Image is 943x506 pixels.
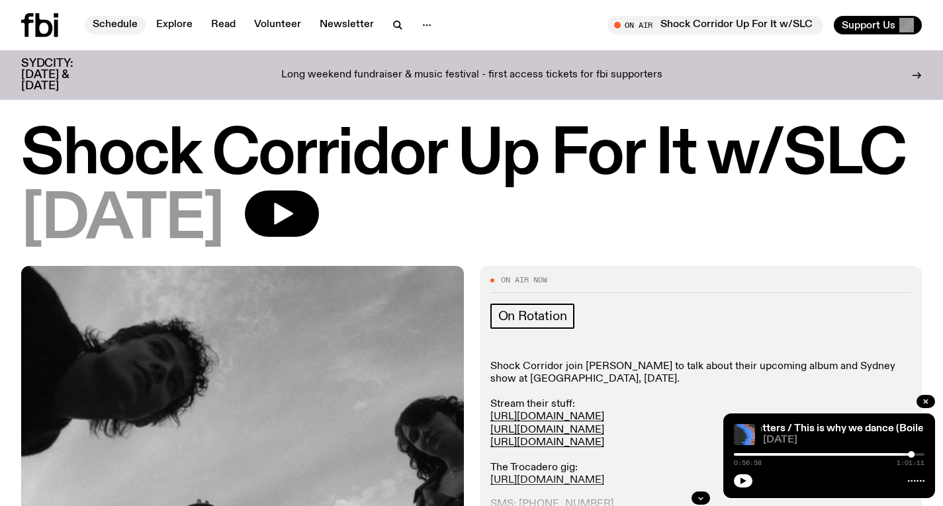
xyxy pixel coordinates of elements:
[734,424,755,445] img: A spectral view of a waveform, warped and glitched
[490,437,604,448] a: [URL][DOMAIN_NAME]
[490,475,604,485] a: [URL][DOMAIN_NAME]
[148,16,201,34] a: Explore
[203,16,244,34] a: Read
[85,16,146,34] a: Schedule
[312,16,382,34] a: Newsletter
[490,360,912,487] p: Shock Corridor join [PERSON_NAME] to talk about their upcoming album and Sydney show at [GEOGRAPH...
[897,460,924,466] span: 1:01:11
[490,304,575,329] a: On Rotation
[734,460,762,466] span: 0:56:58
[246,16,309,34] a: Volunteer
[763,435,924,445] span: [DATE]
[21,190,224,250] span: [DATE]
[498,309,567,323] span: On Rotation
[21,126,922,185] h1: Shock Corridor Up For It w/SLC
[501,276,547,284] span: On Air Now
[834,16,922,34] button: Support Us
[21,58,106,92] h3: SYDCITY: [DATE] & [DATE]
[842,19,895,31] span: Support Us
[281,69,662,81] p: Long weekend fundraiser & music festival - first access tickets for fbi supporters
[490,411,604,422] a: [URL][DOMAIN_NAME]
[490,425,604,435] a: [URL][DOMAIN_NAME]
[607,16,823,34] button: On AirShock Corridor Up For It w/SLC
